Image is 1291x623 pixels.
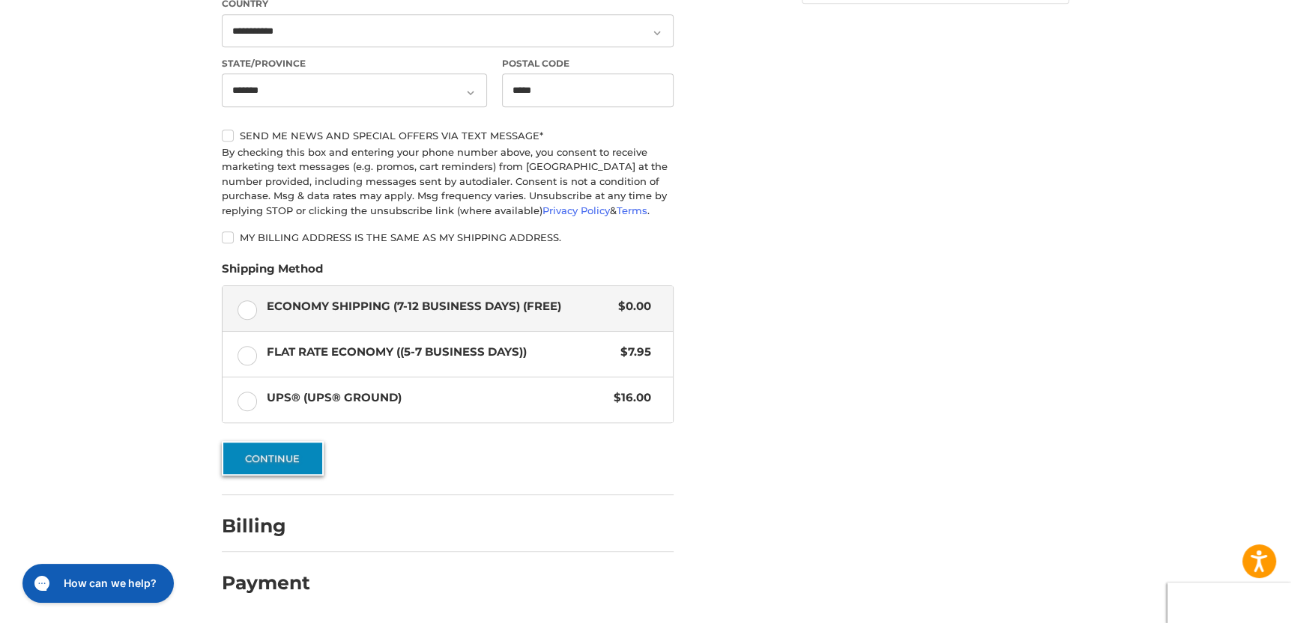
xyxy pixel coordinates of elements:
[267,389,607,407] span: UPS® (UPS® Ground)
[267,344,614,361] span: Flat Rate Economy ((5-7 Business Days))
[502,57,674,70] label: Postal Code
[222,130,674,142] label: Send me news and special offers via text message*
[222,571,310,595] h2: Payment
[222,145,674,219] div: By checking this box and entering your phone number above, you consent to receive marketing text ...
[613,344,651,361] span: $7.95
[222,231,674,243] label: My billing address is the same as my shipping address.
[606,389,651,407] span: $16.00
[222,261,323,285] legend: Shipping Method
[222,57,487,70] label: State/Province
[15,559,178,608] iframe: Gorgias live chat messenger
[267,298,611,315] span: Economy Shipping (7-12 Business Days) (Free)
[542,204,610,216] a: Privacy Policy
[222,441,324,475] button: Continue
[222,514,309,538] h2: Billing
[617,204,647,216] a: Terms
[611,298,651,315] span: $0.00
[1167,583,1291,623] iframe: Google Customer Reviews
